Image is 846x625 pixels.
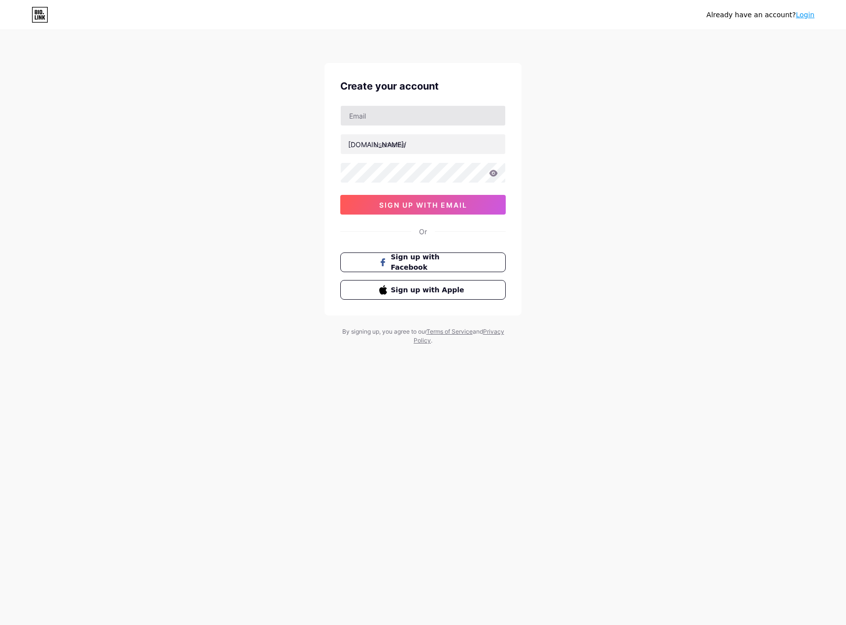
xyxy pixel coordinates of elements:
[796,11,814,19] a: Login
[707,10,814,20] div: Already have an account?
[341,106,505,125] input: Email
[340,252,506,272] button: Sign up with Facebook
[391,252,467,273] span: Sign up with Facebook
[340,195,506,215] button: sign up with email
[426,328,473,335] a: Terms of Service
[348,139,406,150] div: [DOMAIN_NAME]/
[341,134,505,154] input: username
[379,201,467,209] span: sign up with email
[419,226,427,237] div: Or
[340,280,506,300] button: Sign up with Apple
[391,285,467,295] span: Sign up with Apple
[339,327,507,345] div: By signing up, you agree to our and .
[340,79,506,94] div: Create your account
